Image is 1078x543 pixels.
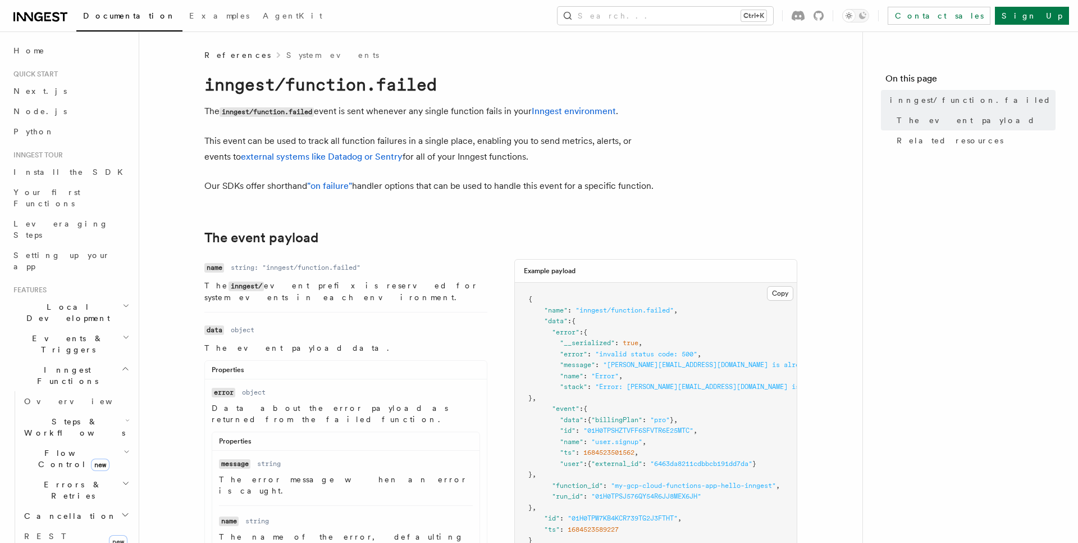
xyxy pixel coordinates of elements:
span: Features [9,286,47,295]
span: "name" [560,438,583,446]
dd: object [231,325,254,334]
h3: Example payload [524,266,575,275]
span: "external_id" [591,460,642,468]
span: } [528,504,532,512]
span: Documentation [83,11,176,20]
span: "message" [560,361,595,369]
span: 1684523589227 [568,526,619,533]
code: inngest/function.failed [220,107,314,117]
span: "data" [560,416,583,424]
span: "event" [552,405,579,413]
a: Sign Up [995,7,1069,25]
span: Local Development [9,301,122,324]
a: Related resources [892,130,1056,151]
button: Toggle dark mode [842,9,869,22]
span: "name" [544,306,568,314]
dd: object [242,388,266,397]
a: Setting up your app [9,245,132,277]
p: The event payload data. [204,342,487,354]
a: external systems like Datadog or Sentry [241,151,403,162]
span: "Error" [591,372,619,380]
span: : [575,449,579,456]
span: "01H0TPSHZTVFF6SFVTR6E25MTC" [583,427,693,435]
a: inngest/function.failed [885,90,1056,110]
span: Inngest Functions [9,364,121,387]
code: inngest/function.failed [204,74,437,94]
span: : [583,492,587,500]
span: "user" [560,460,583,468]
span: : [587,383,591,391]
code: error [212,388,235,397]
span: : [579,405,583,413]
a: The event payload [892,110,1056,130]
button: Cancellation [20,506,132,526]
code: name [219,517,239,526]
span: Node.js [13,107,67,116]
button: Inngest Functions [9,360,132,391]
p: The event prefix is reserved for system events in each environment. [204,280,487,303]
h4: On this page [885,72,1056,90]
code: message [219,459,250,469]
a: Inngest environment [532,106,616,116]
span: , [674,416,678,424]
span: , [619,372,623,380]
span: "function_id" [552,482,603,490]
a: Node.js [9,101,132,121]
span: Cancellation [20,510,117,522]
span: Quick start [9,70,58,79]
span: "ts" [544,526,560,533]
span: , [532,470,536,478]
span: Overview [24,397,140,406]
span: new [91,459,109,471]
button: Local Development [9,297,132,328]
button: Errors & Retries [20,474,132,506]
p: Our SDKs offer shorthand handler options that can be used to handle this event for a specific fun... [204,178,654,194]
span: : [583,372,587,380]
p: This event can be used to track all function failures in a single place, enabling you to send met... [204,133,654,165]
span: : [642,460,646,468]
span: , [634,449,638,456]
div: Properties [212,437,479,451]
span: : [603,482,607,490]
a: Install the SDK [9,162,132,182]
span: AgentKit [263,11,322,20]
span: , [638,339,642,347]
span: "stack" [560,383,587,391]
span: true [623,339,638,347]
span: Related resources [897,135,1003,146]
span: , [674,306,678,314]
a: AgentKit [256,3,329,30]
a: Python [9,121,132,142]
button: Flow Controlnew [20,443,132,474]
a: Documentation [76,3,182,31]
span: { [572,317,575,325]
span: : [587,350,591,358]
span: Leveraging Steps [13,219,108,239]
dd: string [245,517,269,526]
span: "ts" [560,449,575,456]
dd: string: "inngest/function.failed" [231,263,360,272]
span: "my-gcp-cloud-functions-app-hello-inngest" [611,482,776,490]
a: "on failure" [307,180,352,191]
span: "01H0TPSJ576QY54R6JJ8MEX6JH" [591,492,701,500]
button: Events & Triggers [9,328,132,360]
span: "01H0TPW7KB4KCR739TG2J3FTHT" [568,514,678,522]
span: "inngest/function.failed" [575,306,674,314]
button: Search...Ctrl+K [558,7,773,25]
p: The event is sent whenever any single function fails in your . [204,103,654,120]
span: } [528,394,532,402]
span: { [587,416,591,424]
code: inngest/ [229,282,264,291]
span: "[PERSON_NAME][EMAIL_ADDRESS][DOMAIN_NAME] is already a list member. Use PUT to insert or update ... [603,361,1039,369]
span: Setting up your app [13,251,110,271]
span: 1684523501562 [583,449,634,456]
p: Data about the error payload as returned from the failed function. [212,402,480,425]
a: Leveraging Steps [9,214,132,245]
span: } [528,470,532,478]
span: "__serialized" [560,339,615,347]
span: : [560,526,564,533]
span: "data" [544,317,568,325]
span: "user.signup" [591,438,642,446]
span: : [575,427,579,435]
span: , [678,514,682,522]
